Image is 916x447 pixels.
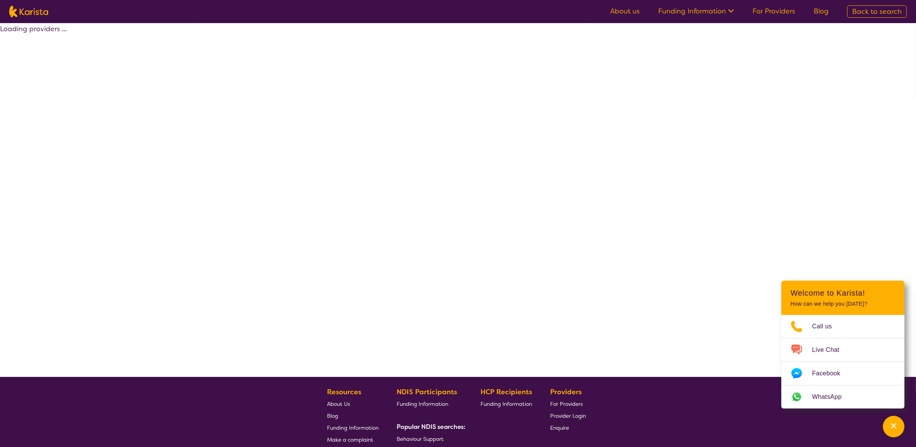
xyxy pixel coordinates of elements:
[397,433,463,445] a: Behaviour Support
[550,422,586,434] a: Enquire
[327,412,338,419] span: Blog
[327,424,379,431] span: Funding Information
[397,400,448,407] span: Funding Information
[781,281,904,408] div: Channel Menu
[327,422,379,434] a: Funding Information
[397,423,466,431] b: Popular NDIS searches:
[550,400,583,407] span: For Providers
[397,435,444,442] span: Behaviour Support
[658,7,734,16] a: Funding Information
[852,7,902,16] span: Back to search
[327,400,350,407] span: About Us
[327,410,379,422] a: Blog
[481,387,532,397] b: HCP Recipients
[814,7,829,16] a: Blog
[327,387,361,397] b: Resources
[327,434,379,445] a: Make a complaint
[883,416,904,437] button: Channel Menu
[791,301,895,307] p: How can we help you [DATE]?
[812,368,849,379] span: Facebook
[481,400,532,407] span: Funding Information
[550,410,586,422] a: Provider Login
[397,387,457,397] b: NDIS Participants
[481,398,532,410] a: Funding Information
[781,385,904,408] a: Web link opens in a new tab.
[550,387,582,397] b: Providers
[812,321,841,332] span: Call us
[9,6,48,17] img: Karista logo
[812,344,849,356] span: Live Chat
[550,412,586,419] span: Provider Login
[752,7,795,16] a: For Providers
[327,436,373,443] span: Make a complaint
[791,288,895,298] h2: Welcome to Karista!
[327,398,379,410] a: About Us
[847,5,907,18] a: Back to search
[550,424,569,431] span: Enquire
[397,398,463,410] a: Funding Information
[812,391,851,403] span: WhatsApp
[550,398,586,410] a: For Providers
[610,7,640,16] a: About us
[781,315,904,408] ul: Choose channel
